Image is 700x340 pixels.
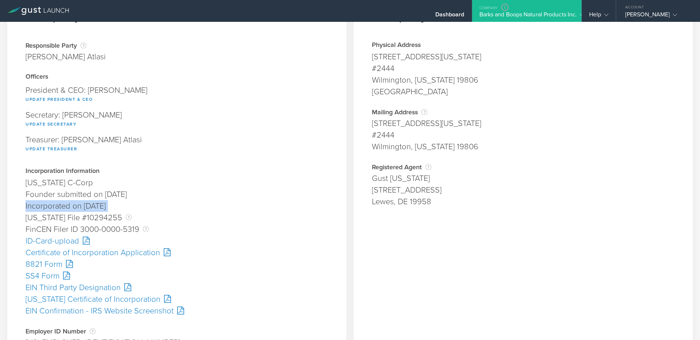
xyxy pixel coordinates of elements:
[26,212,328,224] div: [US_STATE] File #10294255
[26,224,328,235] div: FinCEN Filer ID 3000-0000-5319
[26,177,328,189] div: [US_STATE] C-Corp
[26,120,77,129] button: Update Secretary
[372,86,674,98] div: [GEOGRAPHIC_DATA]
[26,145,77,153] button: Update Treasurer
[372,129,674,141] div: #2444
[435,11,464,22] div: Dashboard
[26,293,328,305] div: [US_STATE] Certificate of Incorporation
[372,196,674,207] div: Lewes, DE 19958
[26,247,328,258] div: Certificate of Incorporation Application
[26,305,328,317] div: EIN Confirmation - IRS Website Screenshot
[26,258,328,270] div: 8821 Form
[26,200,328,212] div: Incorporated on [DATE]
[372,51,674,63] div: [STREET_ADDRESS][US_STATE]
[26,235,328,247] div: ID-Card-upload
[372,42,674,49] div: Physical Address
[26,107,328,132] div: Secretary: [PERSON_NAME]
[26,132,328,157] div: Treasurer: [PERSON_NAME] Atlasi
[372,108,674,116] div: Mailing Address
[26,270,328,282] div: SS4 Form
[589,11,608,22] div: Help
[372,184,674,196] div: [STREET_ADDRESS]
[26,189,328,200] div: Founder submitted on [DATE]
[26,51,106,63] div: [PERSON_NAME] Atlasi
[372,74,674,86] div: Wilmington, [US_STATE] 19806
[26,282,328,293] div: EIN Third Party Designation
[26,95,93,104] button: Update President & CEO
[372,163,674,171] div: Registered Agent
[372,173,674,184] div: Gust [US_STATE]
[372,118,674,129] div: [STREET_ADDRESS][US_STATE]
[372,63,674,74] div: #2444
[26,83,328,107] div: President & CEO: [PERSON_NAME]
[372,141,674,153] div: Wilmington, [US_STATE] 19806
[26,168,328,175] div: Incorporation Information
[479,11,574,22] div: Barks and Boops Natural Products Inc.
[26,74,328,81] div: Officers
[26,328,328,335] div: Employer ID Number
[625,11,687,22] div: [PERSON_NAME]
[26,42,106,49] div: Responsible Party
